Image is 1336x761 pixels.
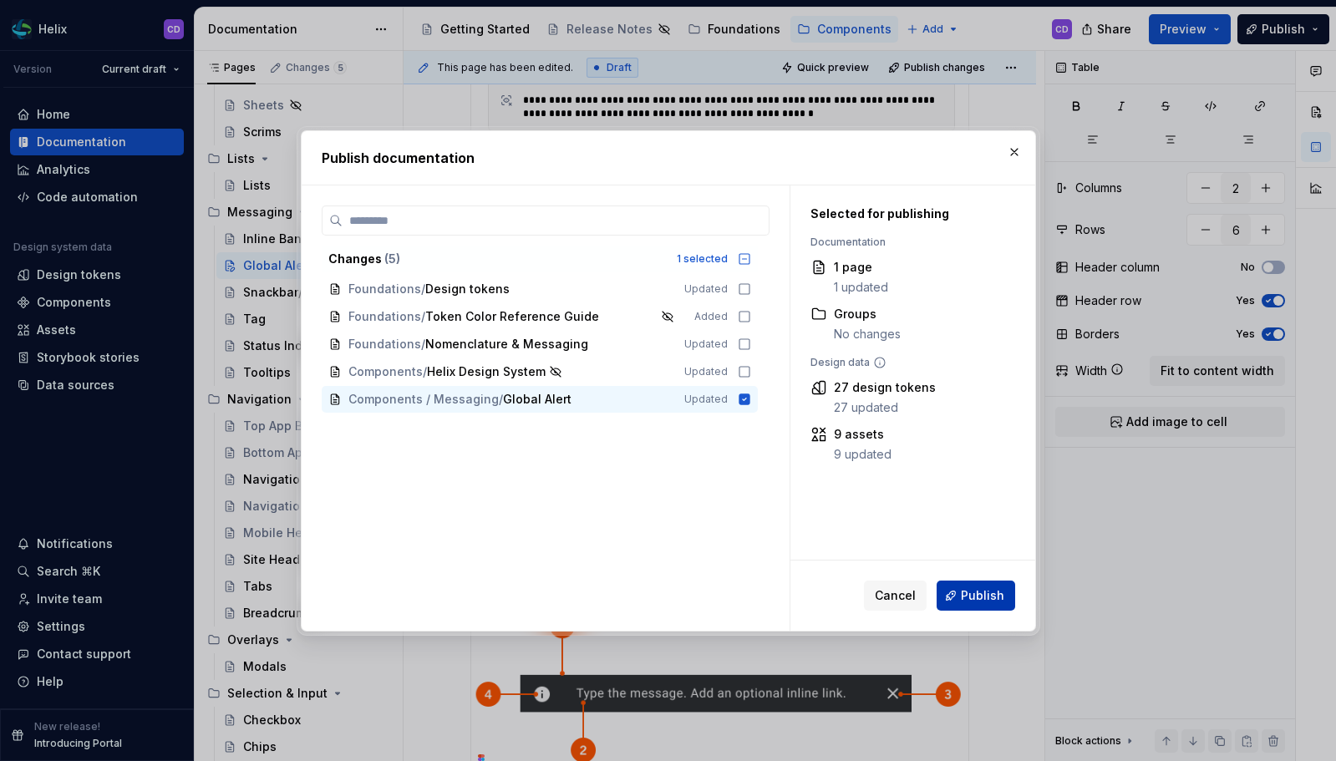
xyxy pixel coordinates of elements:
span: Helix Design System [427,363,546,380]
span: Global Alert [503,391,571,408]
div: Groups [834,306,901,322]
span: / [499,391,503,408]
span: Cancel [875,587,916,604]
span: Updated [684,365,728,378]
button: Publish [937,581,1015,611]
span: Publish [961,587,1004,604]
span: Updated [684,282,728,296]
span: Components [348,363,423,380]
div: 27 updated [834,399,936,416]
span: Foundations [348,281,421,297]
span: Foundations [348,308,421,325]
h2: Publish documentation [322,148,1015,168]
div: 9 updated [834,446,892,463]
span: / [421,308,425,325]
span: / [423,363,427,380]
span: / [421,336,425,353]
div: 1 updated [834,279,888,296]
div: Documentation [810,236,996,249]
span: Design tokens [425,281,510,297]
div: Design data [810,356,996,369]
span: Added [694,310,728,323]
span: Components / Messaging [348,391,499,408]
div: 9 assets [834,426,892,443]
span: Foundations [348,336,421,353]
span: Token Color Reference Guide [425,308,599,325]
span: Nomenclature & Messaging [425,336,588,353]
div: 27 design tokens [834,379,936,396]
div: 1 page [834,259,888,276]
div: 1 selected [677,252,728,266]
span: / [421,281,425,297]
button: Cancel [864,581,927,611]
div: No changes [834,326,901,342]
span: Updated [684,337,728,351]
div: Changes [328,251,667,267]
span: Updated [684,393,728,406]
div: Selected for publishing [810,205,996,222]
span: ( 5 ) [384,251,400,266]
